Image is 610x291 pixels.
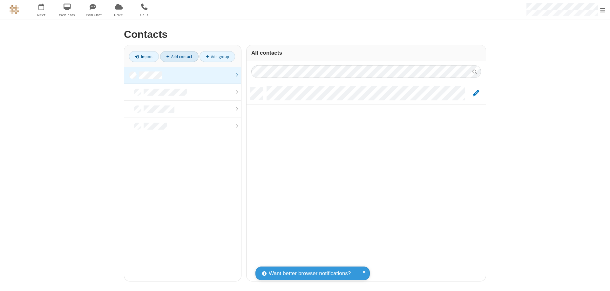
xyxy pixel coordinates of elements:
span: Drive [107,12,131,18]
a: Add group [200,51,235,62]
span: Want better browser notifications? [269,269,351,278]
span: Team Chat [81,12,105,18]
span: Calls [132,12,156,18]
button: Edit [470,90,482,98]
h2: Contacts [124,29,486,40]
a: Import [129,51,159,62]
div: grid [247,83,486,281]
span: Webinars [55,12,79,18]
h3: All contacts [251,50,481,56]
span: Meet [30,12,53,18]
iframe: Chat [594,274,605,287]
img: QA Selenium DO NOT DELETE OR CHANGE [10,5,19,14]
a: Add contact [160,51,199,62]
